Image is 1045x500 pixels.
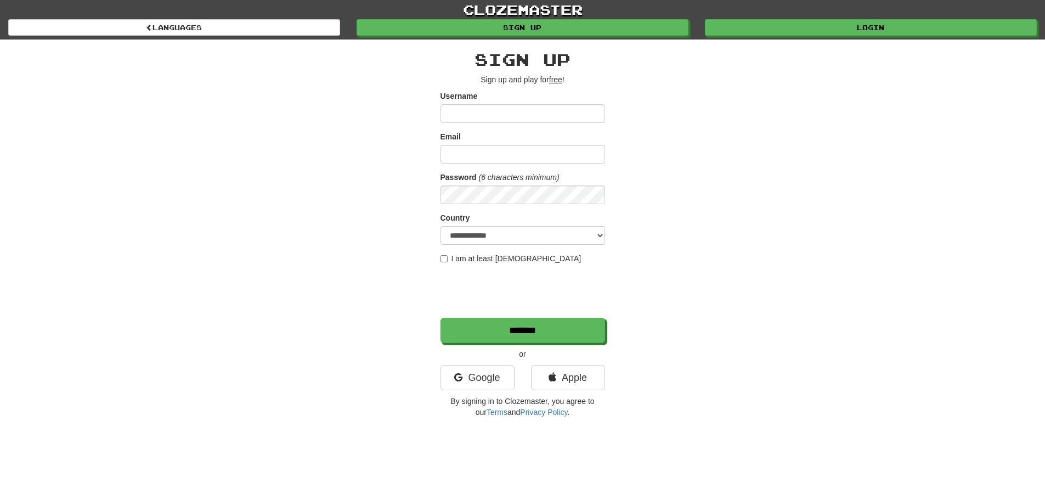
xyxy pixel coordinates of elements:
[440,74,605,85] p: Sign up and play for !
[440,131,461,142] label: Email
[440,396,605,418] p: By signing in to Clozemaster, you agree to our and .
[440,365,515,390] a: Google
[440,50,605,69] h2: Sign up
[440,255,448,262] input: I am at least [DEMOGRAPHIC_DATA]
[479,173,560,182] em: (6 characters minimum)
[705,19,1037,36] a: Login
[487,408,507,417] a: Terms
[531,365,605,390] a: Apple
[520,408,567,417] a: Privacy Policy
[440,91,478,102] label: Username
[440,269,607,312] iframe: reCAPTCHA
[440,212,470,223] label: Country
[357,19,688,36] a: Sign up
[549,75,562,84] u: free
[440,253,581,264] label: I am at least [DEMOGRAPHIC_DATA]
[440,172,477,183] label: Password
[8,19,340,36] a: Languages
[440,349,605,359] p: or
